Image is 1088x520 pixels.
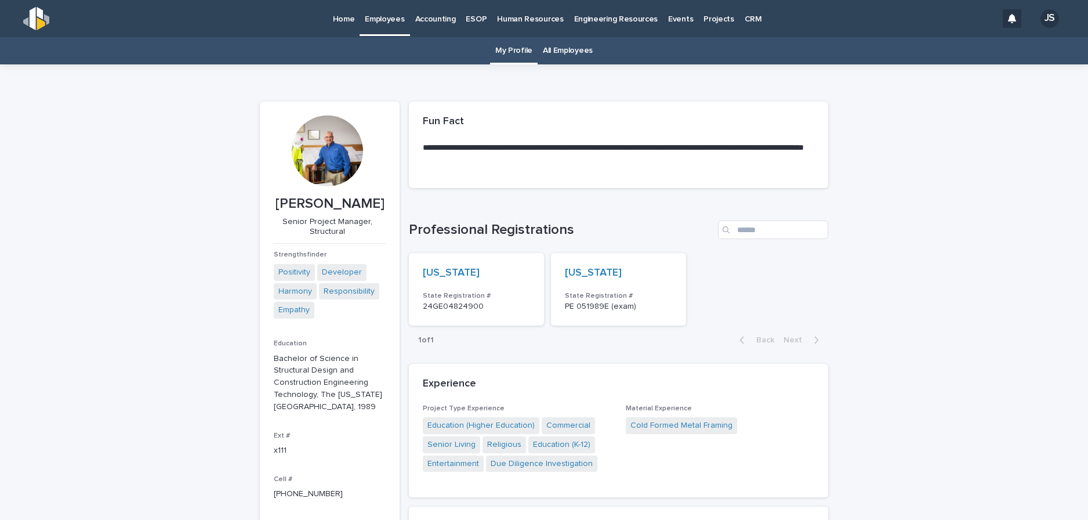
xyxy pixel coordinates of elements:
[718,221,828,239] input: Search
[551,253,686,326] a: [US_STATE] State Registration #PE 051989E (exam)
[749,336,774,344] span: Back
[274,476,292,483] span: Cell #
[274,217,381,237] p: Senior Project Manager, Structural
[730,335,779,345] button: Back
[533,439,590,451] a: Education (K-12)
[1040,9,1059,28] div: JS
[626,405,692,412] span: Material Experience
[423,267,480,280] a: [US_STATE]
[278,266,310,279] a: Positivity
[495,37,532,64] a: My Profile
[322,266,362,279] a: Developer
[491,458,593,470] a: Due Diligence Investigation
[423,115,464,128] h2: Fun Fact
[274,340,307,347] span: Education
[324,286,375,298] a: Responsibility
[274,432,290,439] span: Ext #
[409,326,443,355] p: 1 of 1
[278,304,310,316] a: Empathy
[565,302,672,312] p: PE 051989E (exam)
[274,353,386,413] p: Bachelor of Science in Structural Design and Construction Engineering Technology, The [US_STATE][...
[423,291,530,301] h3: State Registration #
[784,336,809,344] span: Next
[427,458,479,470] a: Entertainment
[274,196,386,212] p: [PERSON_NAME]
[274,490,343,498] a: [PHONE_NUMBER]
[565,267,622,280] a: [US_STATE]
[543,37,593,64] a: All Employees
[409,222,713,239] h1: Professional Registrations
[423,302,530,312] p: 24GE04824900
[23,7,49,30] img: s5b5MGTdWwFoU4EDV7nw
[409,253,544,326] a: [US_STATE] State Registration #24GE04824900
[630,420,732,432] a: Cold Formed Metal Framing
[274,251,327,258] span: Strengthsfinder
[427,439,476,451] a: Senior Living
[546,420,590,432] a: Commercial
[278,286,312,298] a: Harmony
[487,439,521,451] a: Religious
[423,405,505,412] span: Project Type Experience
[779,335,828,345] button: Next
[565,291,672,301] h3: State Registration #
[274,446,286,454] a: x111
[427,420,535,432] a: Education (Higher Education)
[423,378,476,391] h2: Experience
